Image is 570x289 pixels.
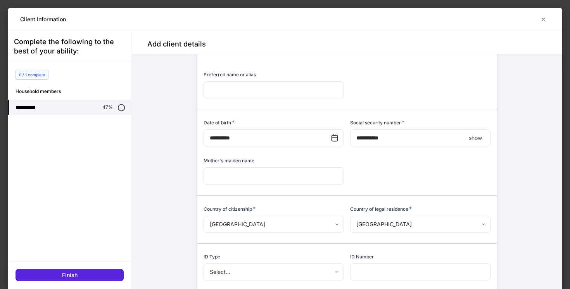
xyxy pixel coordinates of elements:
[204,71,256,78] h6: Preferred name or alias
[204,205,256,213] h6: Country of citizenship
[16,269,124,281] button: Finish
[16,70,48,80] div: 0 / 1 complete
[204,253,220,260] h6: ID Type
[20,15,66,23] h5: Client Information
[469,134,482,142] p: show
[350,216,490,233] div: [GEOGRAPHIC_DATA]
[204,119,235,126] h6: Date of birth
[204,157,254,164] h6: Mother's maiden name
[204,263,344,280] div: Select...
[16,88,131,95] h6: Household members
[350,205,412,213] h6: Country of legal residence
[147,40,206,49] h4: Add client details
[62,272,78,278] div: Finish
[204,216,344,233] div: [GEOGRAPHIC_DATA]
[350,119,404,126] h6: Social security number
[350,253,374,260] h6: ID Number
[14,37,125,56] div: Complete the following to the best of your ability:
[102,104,113,110] p: 47%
